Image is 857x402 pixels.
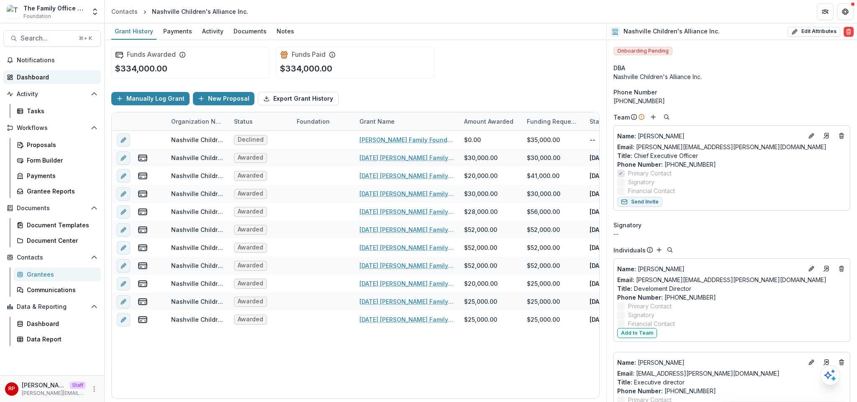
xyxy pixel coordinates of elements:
button: edit [117,133,130,147]
p: [PERSON_NAME] [22,381,66,389]
span: Signatory [628,178,654,186]
div: $30,000.00 [527,153,560,162]
span: Title : [617,152,632,159]
nav: breadcrumb [108,5,251,18]
p: [DATE] [590,171,608,180]
div: -- [613,229,850,238]
a: [DATE] [PERSON_NAME] Family Foundation [US_STATE] Nashville Children's Alliance Inc. [359,243,454,252]
div: $30,000.00 [464,153,498,162]
div: Form Builder [27,156,94,165]
a: Documents [230,23,270,40]
a: [DATE] [PERSON_NAME] Family Foundation Nashville Children's Alliance Inc. [359,315,454,324]
div: Document Center [27,236,94,245]
button: view-payments [138,207,148,217]
div: Funding Requested [522,117,585,126]
p: [DATE] [590,243,608,252]
div: ⌘ + K [77,34,94,43]
button: view-payments [138,279,148,289]
button: Manually Log Grant [111,92,190,105]
div: Foundation [292,117,335,126]
button: Open Contacts [3,251,101,264]
div: Data Report [27,335,94,343]
button: edit [117,169,130,183]
h2: Funds Awarded [127,51,176,59]
a: Notes [273,23,298,40]
button: Export Grant History [258,92,339,105]
div: Start Date [585,112,647,130]
span: Data & Reporting [17,303,87,310]
button: edit [117,205,130,219]
div: Start Date [585,117,624,126]
button: Edit [806,264,816,274]
div: $0.00 [464,135,481,144]
p: [DATE] [590,207,608,216]
div: Nashville Children's Alliance Inc. [171,171,224,180]
div: Grant Name [354,112,459,130]
span: Awarded [238,154,263,161]
button: view-payments [138,189,148,199]
span: Signatory [613,221,641,229]
div: $25,000.00 [464,315,497,324]
span: Email: [617,276,634,283]
span: Awarded [238,190,263,197]
button: Add to Team [617,328,657,338]
div: $20,000.00 [464,171,498,180]
div: Nashville Children's Alliance Inc. [171,297,224,306]
span: Awarded [238,280,263,287]
div: Nashville Children's Alliance Inc. [171,153,224,162]
button: Edit Attributes [788,27,840,37]
button: edit [117,241,130,254]
a: Go to contact [820,262,833,275]
span: Name : [617,132,636,140]
div: Nashville Children's Alliance Inc. [171,225,224,234]
div: $20,000.00 [464,279,498,288]
p: Team [613,113,630,122]
div: $25,000.00 [464,297,497,306]
div: Nashville Children's Alliance Inc. [171,261,224,270]
div: Notes [273,25,298,37]
a: Dashboard [13,317,101,331]
div: Status [229,112,292,130]
button: Notifications [3,53,101,67]
span: Phone Number : [617,387,663,394]
div: Grant Name [354,117,400,126]
div: Organization Name [166,112,229,130]
div: $35,000.00 [527,135,560,144]
span: Activity [17,91,87,98]
span: Phone Number : [617,161,663,168]
div: Ruthwick Pathireddy [8,386,15,392]
button: Add [648,112,658,122]
p: Individuals [613,246,646,254]
a: Go to contact [820,129,833,142]
button: Open AI Assistant [820,365,840,385]
button: Deletes [836,264,847,274]
div: $52,000.00 [464,243,497,252]
a: [DATE] [PERSON_NAME] Family Foundation [US_STATE] Nashville Children's Alliance Inc. [359,171,454,180]
button: New Proposal [193,92,254,105]
button: Open entity switcher [89,3,101,20]
div: Tasks [27,107,94,115]
div: Nashville Children's Alliance Inc. [171,279,224,288]
span: Signatory [628,310,654,319]
button: Send Invite [617,197,662,207]
button: edit [117,187,130,201]
a: Dashboard [3,70,101,84]
button: More [89,384,99,394]
button: Edit [806,357,816,367]
div: Payments [27,171,94,180]
button: edit [117,295,130,308]
div: $30,000.00 [464,189,498,198]
button: view-payments [138,153,148,163]
a: [DATE] [PERSON_NAME] Family Foundation [US_STATE] Nashville Children's Alliance Inc. [359,261,454,270]
button: edit [117,151,130,165]
button: edit [117,313,130,326]
span: Workflows [17,125,87,132]
div: Payments [160,25,195,37]
p: [PERSON_NAME][EMAIL_ADDRESS][DOMAIN_NAME] [22,389,86,397]
div: $52,000.00 [464,261,497,270]
div: Amount Awarded [459,112,522,130]
div: $28,000.00 [464,207,498,216]
span: Primary Contact [628,302,672,310]
div: $52,000.00 [527,261,560,270]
